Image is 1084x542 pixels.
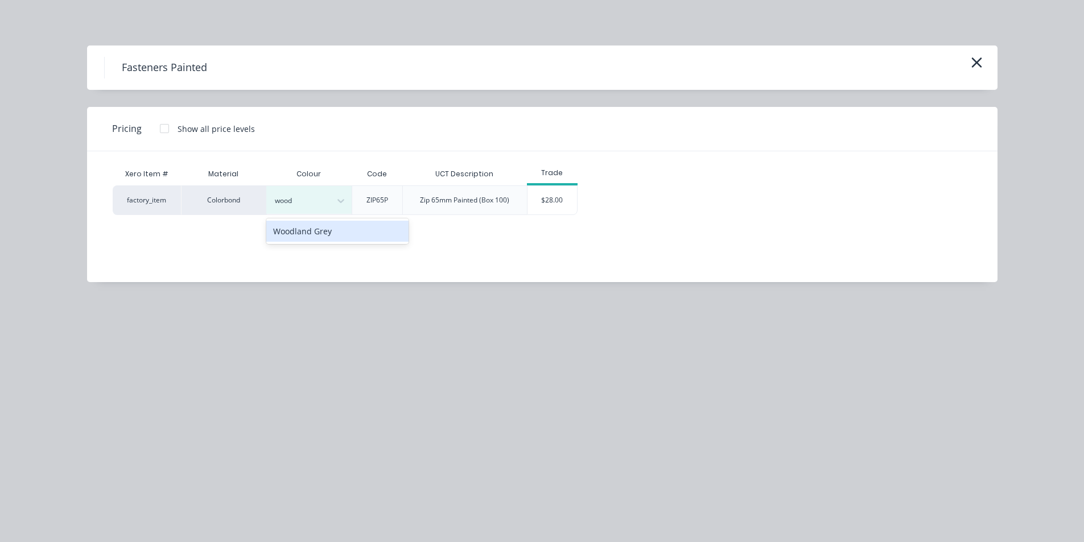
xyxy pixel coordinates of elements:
[181,163,266,185] div: Material
[266,221,409,242] div: Woodland Grey
[178,123,255,135] div: Show all price levels
[366,195,388,205] div: ZIP65P
[266,163,352,185] div: Colour
[113,185,181,215] div: factory_item
[527,168,578,178] div: Trade
[113,163,181,185] div: Xero Item #
[104,57,224,78] h4: Fasteners Painted
[358,160,396,188] div: Code
[181,185,266,215] div: Colorbond
[527,186,577,214] div: $28.00
[112,122,142,135] span: Pricing
[420,195,509,205] div: Zip 65mm Painted (Box 100)
[426,160,502,188] div: UCT Description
